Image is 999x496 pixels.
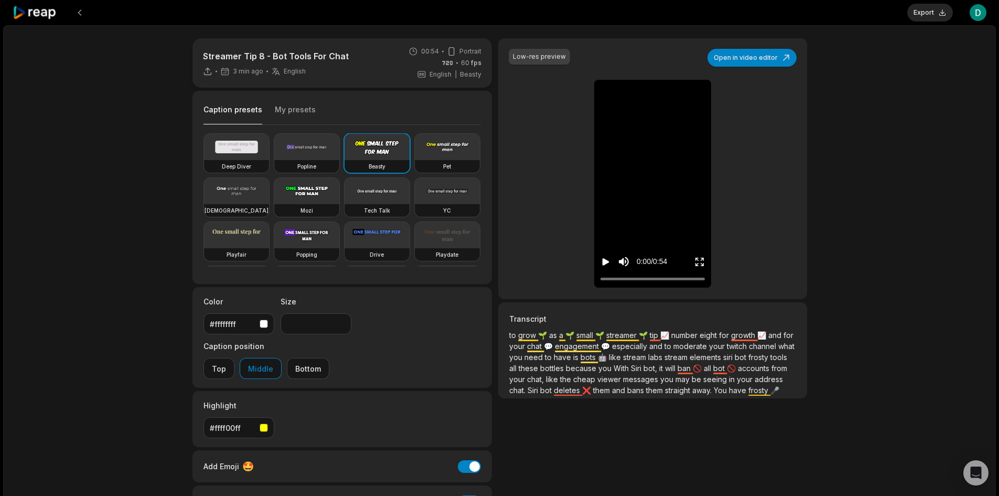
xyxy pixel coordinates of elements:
span: elements [690,353,723,362]
h3: Playdate [436,250,458,259]
button: Middle [240,358,282,379]
span: Add Emoji [203,461,239,472]
span: like [609,353,623,362]
span: You [714,386,729,395]
span: for [719,331,731,340]
label: Caption position [203,341,329,352]
span: labs [648,353,664,362]
span: English [429,70,452,79]
div: 0:00 / 0:54 [637,256,667,267]
h3: Pet [443,162,451,171]
span: and [649,342,664,351]
span: especially [612,342,649,351]
span: Siri [631,364,643,373]
span: chat [527,342,544,351]
span: your [737,375,755,384]
span: 60 [461,58,481,68]
div: #ffffffff [210,319,255,330]
button: #ffff00ff [203,417,274,438]
h3: Deep Diver [222,162,251,171]
h3: Transcript [509,313,796,324]
span: bots [581,353,598,362]
h3: [DEMOGRAPHIC_DATA] [205,206,268,215]
span: bottles [540,364,566,373]
span: will [665,364,678,373]
span: all [509,364,519,373]
span: English [284,67,306,76]
span: engagement [555,342,601,351]
span: have [729,386,748,395]
span: have [554,353,573,362]
span: seeing [703,375,729,384]
span: eight [700,331,719,340]
span: 00:54 [421,47,439,56]
div: #ffff00ff [210,423,255,434]
span: cheap [573,375,597,384]
h3: Tech Talk [364,206,390,215]
button: Caption presets [203,104,262,125]
span: you [660,375,675,384]
span: for [783,331,793,340]
span: all [704,364,713,373]
span: you [598,364,614,373]
span: need [524,353,545,362]
button: My presets [275,104,316,124]
span: frosty [748,353,770,362]
span: because [566,364,598,373]
h3: Playfair [227,250,246,259]
span: your [709,342,727,351]
span: away. [692,386,714,395]
span: Siri [528,386,540,395]
span: viewer [597,375,623,384]
span: bans [627,386,646,395]
span: and [612,386,627,395]
span: Beasty [460,70,481,79]
span: to [664,342,673,351]
span: to [509,331,518,340]
span: be [692,375,703,384]
span: is [573,353,581,362]
span: a [559,331,565,340]
span: | [455,70,457,79]
span: deletes [554,386,582,395]
span: the [560,375,573,384]
span: ban [678,364,693,373]
label: Color [203,296,274,307]
span: to [545,353,554,362]
span: them [593,386,612,395]
button: Open in video editor [707,49,797,67]
button: Bottom [287,358,329,379]
span: straight [665,386,692,395]
p: Streamer Tip 8 - Bot Tools For Chat [203,50,349,62]
button: Mute sound [617,255,630,268]
h3: Mozi [300,206,313,215]
span: Portrait [459,47,481,56]
span: tip [650,331,660,340]
span: streamer [606,331,639,340]
span: address [755,375,783,384]
label: Highlight [203,400,274,411]
span: it [659,364,665,373]
span: small [576,331,595,340]
span: frosty [748,386,770,395]
span: stream [664,353,690,362]
span: as [549,331,559,340]
button: Export [907,4,953,22]
span: 3 min ago [233,67,263,76]
span: these [519,364,540,373]
h3: Popping [296,250,317,259]
span: chat, [527,375,546,384]
span: grow [518,331,538,340]
span: fps [471,59,481,67]
button: Play video [600,252,611,271]
span: what [778,342,794,351]
h3: Beasty [369,162,385,171]
span: bot [713,364,727,373]
span: chat. [509,386,528,395]
h3: Popline [297,162,316,171]
button: Top [203,358,234,379]
div: Open Intercom Messenger [963,460,989,486]
span: stream [623,353,648,362]
span: your [509,342,527,351]
span: siri [723,353,735,362]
